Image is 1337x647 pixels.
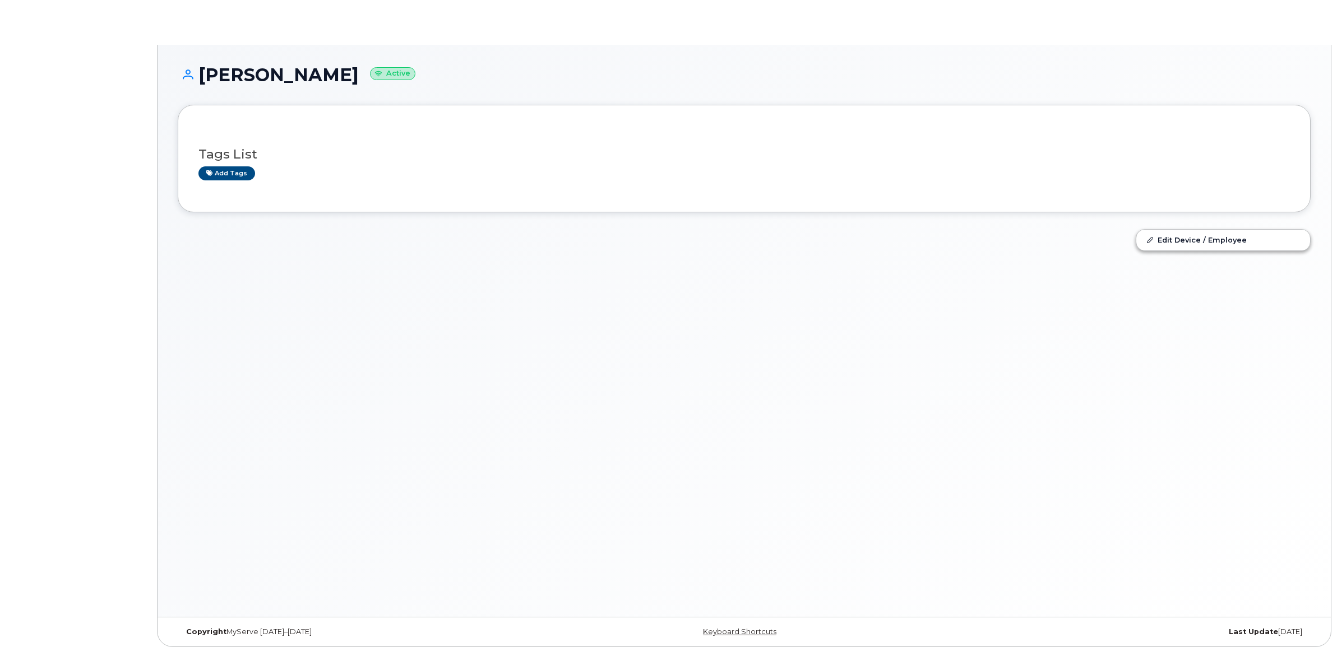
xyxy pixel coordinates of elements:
[186,627,226,636] strong: Copyright
[198,166,255,180] a: Add tags
[703,627,776,636] a: Keyboard Shortcuts
[178,627,556,636] div: MyServe [DATE]–[DATE]
[1136,230,1310,250] a: Edit Device / Employee
[370,67,415,80] small: Active
[178,65,1311,85] h1: [PERSON_NAME]
[198,147,1290,161] h3: Tags List
[1229,627,1278,636] strong: Last Update
[933,627,1311,636] div: [DATE]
